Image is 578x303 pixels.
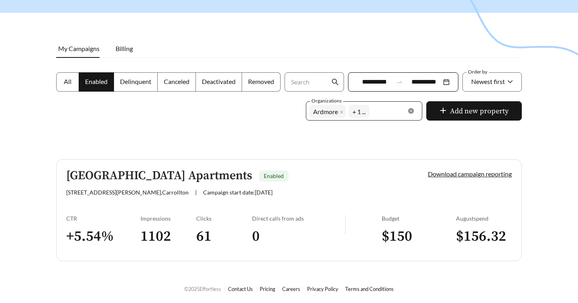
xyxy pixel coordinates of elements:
span: to [396,78,403,86]
img: line [345,215,346,234]
span: Ardmore [313,108,338,115]
h3: 0 [252,227,345,246]
span: Enabled [264,172,284,179]
a: Terms and Conditions [345,286,394,292]
span: Delinquent [120,78,151,85]
span: Newest first [471,78,505,85]
span: search [332,78,339,86]
span: plus [440,107,447,116]
div: Direct calls from ads [252,215,345,222]
a: Careers [282,286,300,292]
span: close-circle [408,108,414,114]
button: plusAdd new property [426,101,522,121]
span: + 1 ... [349,105,369,118]
a: Contact Us [228,286,253,292]
span: Deactivated [202,78,236,85]
a: Privacy Policy [307,286,338,292]
div: Budget [382,215,456,222]
h3: $ 150 [382,227,456,246]
a: Pricing [260,286,275,292]
span: close [340,110,344,115]
div: CTR [66,215,140,222]
div: Impressions [140,215,196,222]
span: | [195,189,197,196]
h3: + 5.54 % [66,227,140,246]
span: Add new property [450,106,509,117]
span: [STREET_ADDRESS][PERSON_NAME] , Carrollton [66,189,189,196]
span: My Campaigns [58,45,100,52]
span: Canceled [164,78,189,85]
h3: 61 [196,227,252,246]
a: Download campaign reporting [428,170,512,178]
span: © 2025 Effortless [184,286,221,292]
span: swap-right [396,78,403,86]
span: + 1 ... [352,105,366,117]
h3: 1102 [140,227,196,246]
a: [GEOGRAPHIC_DATA] ApartmentsEnabled[STREET_ADDRESS][PERSON_NAME],Carrollton|Campaign start date:[... [56,159,522,261]
span: Billing [116,45,133,52]
h5: [GEOGRAPHIC_DATA] Apartments [66,169,252,182]
div: August spend [456,215,512,222]
span: Enabled [85,78,108,85]
span: Removed [248,78,274,85]
span: All [64,78,71,85]
h3: $ 156.32 [456,227,512,246]
span: Campaign start date: [DATE] [203,189,273,196]
div: Clicks [196,215,252,222]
